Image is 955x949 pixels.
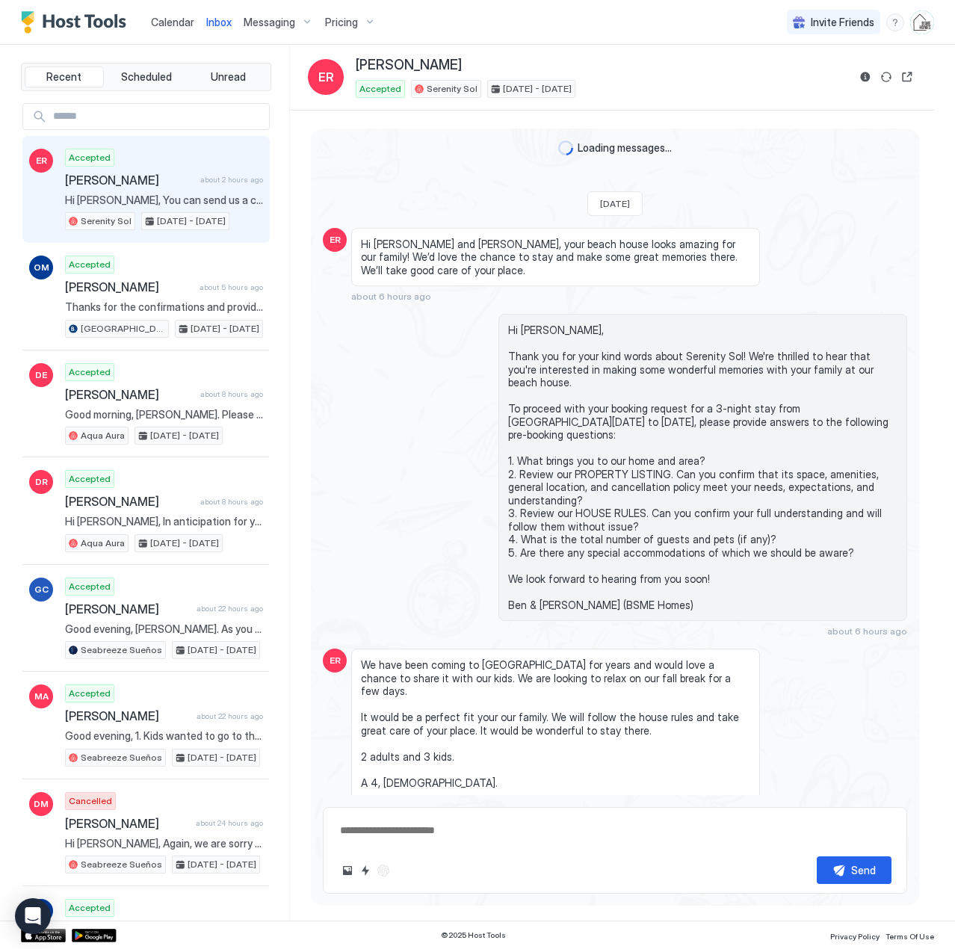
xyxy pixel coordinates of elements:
[34,690,49,703] span: MA
[578,141,672,155] span: Loading messages...
[830,927,880,943] a: Privacy Policy
[69,687,111,700] span: Accepted
[151,14,194,30] a: Calendar
[107,67,186,87] button: Scheduled
[65,408,263,421] span: Good morning, [PERSON_NAME]. Please note that our maintenance technicians are scheduled to clean ...
[81,643,162,657] span: Seabreeze Sueños
[910,10,934,34] div: User profile
[21,929,66,942] a: App Store
[151,16,194,28] span: Calendar
[898,68,916,86] button: Open reservation
[361,658,750,815] span: We have been coming to [GEOGRAPHIC_DATA] for years and would love a chance to share it with our k...
[69,580,111,593] span: Accepted
[81,751,162,764] span: Seabreeze Sueños
[65,515,263,528] span: Hi [PERSON_NAME], In anticipation for your arrival at [GEOGRAPHIC_DATA] [DATE][DATE], there are s...
[69,151,111,164] span: Accepted
[356,862,374,880] button: Quick reply
[34,583,49,596] span: GC
[81,858,162,871] span: Seabreeze Sueños
[81,537,125,550] span: Aqua Aura
[191,322,259,336] span: [DATE] - [DATE]
[886,927,934,943] a: Terms Of Use
[15,898,51,934] div: Open Intercom Messenger
[817,856,891,884] button: Send
[508,324,897,611] span: Hi [PERSON_NAME], Thank you for your kind words about Serenity Sol! We're thrilled to hear that y...
[200,175,263,185] span: about 2 hours ago
[81,322,165,336] span: [GEOGRAPHIC_DATA]
[196,818,263,828] span: about 24 hours ago
[318,68,334,86] span: ER
[34,261,49,274] span: OM
[65,602,191,616] span: [PERSON_NAME]
[427,82,477,96] span: Serenity Sol
[441,930,506,940] span: © 2025 Host Tools
[558,140,573,155] div: loading
[351,291,431,302] span: about 6 hours ago
[69,365,111,379] span: Accepted
[25,67,104,87] button: Recent
[503,82,572,96] span: [DATE] - [DATE]
[877,68,895,86] button: Sync reservation
[339,862,356,880] button: Upload image
[188,858,256,871] span: [DATE] - [DATE]
[188,643,256,657] span: [DATE] - [DATE]
[69,258,111,271] span: Accepted
[65,816,190,831] span: [PERSON_NAME]
[65,708,191,723] span: [PERSON_NAME]
[886,932,934,941] span: Terms Of Use
[330,654,341,667] span: ER
[325,16,358,29] span: Pricing
[856,68,874,86] button: Reservation information
[65,300,263,314] span: Thanks for the confirmations and providing a copy of your ID via WhatsApp, Ole. In the unlikely e...
[65,494,194,509] span: [PERSON_NAME]
[211,70,246,84] span: Unread
[244,16,295,29] span: Messaging
[35,475,48,489] span: DR
[200,389,263,399] span: about 8 hours ago
[65,622,263,636] span: Good evening, [PERSON_NAME]. As you settle in for the night, we wanted to thank you again for sel...
[69,794,112,808] span: Cancelled
[359,82,401,96] span: Accepted
[197,711,263,721] span: about 22 hours ago
[356,57,462,74] span: [PERSON_NAME]
[21,11,133,34] a: Host Tools Logo
[47,104,269,129] input: Input Field
[200,282,263,292] span: about 5 hours ago
[206,16,232,28] span: Inbox
[72,929,117,942] a: Google Play Store
[21,63,271,91] div: tab-group
[65,729,263,743] span: Good evening, 1. Kids wanted to go to the beach 2. Yes 3. Yes 4. 5, no pets 5. No at all
[157,214,226,228] span: [DATE] - [DATE]
[65,387,194,402] span: [PERSON_NAME]
[150,537,219,550] span: [DATE] - [DATE]
[886,13,904,31] div: menu
[188,751,256,764] span: [DATE] - [DATE]
[851,862,876,878] div: Send
[34,797,49,811] span: DM
[206,14,232,30] a: Inbox
[65,837,263,850] span: Hi [PERSON_NAME], Again, we are sorry to hear of the unfortunate situation. That is why we highly...
[827,625,907,637] span: about 6 hours ago
[81,429,125,442] span: Aqua Aura
[65,279,194,294] span: [PERSON_NAME]
[361,238,750,277] span: Hi [PERSON_NAME] and [PERSON_NAME], your beach house looks amazing for our family! We’d love the ...
[65,194,263,207] span: Hi [PERSON_NAME], You can send us a copy of your ID via Airbnb messenger or WhatsApp using our sa...
[200,497,263,507] span: about 8 hours ago
[188,67,268,87] button: Unread
[150,429,219,442] span: [DATE] - [DATE]
[69,472,111,486] span: Accepted
[197,604,263,613] span: about 22 hours ago
[121,70,172,84] span: Scheduled
[36,154,47,167] span: ER
[65,173,194,188] span: [PERSON_NAME]
[811,16,874,29] span: Invite Friends
[600,198,630,209] span: [DATE]
[330,233,341,247] span: ER
[69,901,111,915] span: Accepted
[35,368,47,382] span: DE
[81,214,132,228] span: Serenity Sol
[46,70,81,84] span: Recent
